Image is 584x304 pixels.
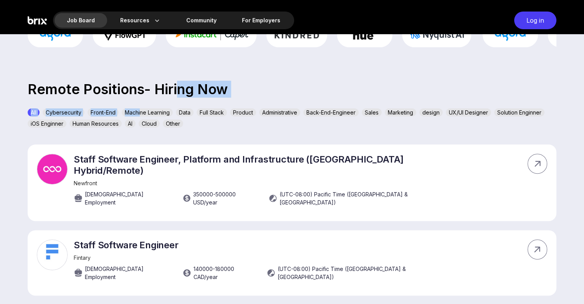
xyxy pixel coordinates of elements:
div: Data [176,108,194,116]
div: Sales [362,108,382,116]
span: 350000 - 500000 USD /year [193,190,261,206]
div: Machine Learning [122,108,173,116]
p: Staff Software Engineer [74,239,462,251]
a: Community [174,13,229,28]
p: Staff Software Engineer, Platform and Infrastructure ([GEOGRAPHIC_DATA] Hybrid/Remote) [74,154,463,176]
div: Back-End-Engineer [303,108,359,116]
span: (UTC-08:00) Pacific Time ([GEOGRAPHIC_DATA] & [GEOGRAPHIC_DATA]) [280,190,463,206]
div: All [28,108,40,116]
div: Other [163,120,183,128]
div: Cybersecurity [43,108,84,116]
div: Product [230,108,256,116]
div: Log in [514,12,556,29]
a: For Employers [230,13,293,28]
span: [DEMOGRAPHIC_DATA] Employment [85,190,175,206]
div: AI [125,120,136,128]
a: Log in [510,12,556,29]
span: [DEMOGRAPHIC_DATA] Employment [85,265,175,281]
div: Job Board [55,13,107,28]
div: iOS Enginner [28,120,66,128]
div: Marketing [385,108,416,116]
div: Administrative [259,108,300,116]
div: Full Stack [197,108,227,116]
div: Front-End [88,108,119,116]
div: Solution Enginner [494,108,544,116]
img: Brix Logo [28,12,47,29]
div: Human Resources [69,120,122,128]
div: design [419,108,443,116]
span: Newfront [74,180,97,186]
div: UX/UI Designer [446,108,491,116]
span: Fintary [74,254,91,261]
div: Cloud [139,120,160,128]
span: (UTC-08:00) Pacific Time ([GEOGRAPHIC_DATA] & [GEOGRAPHIC_DATA]) [278,265,462,281]
span: 140000 - 180000 CAD /year [194,265,259,281]
div: Resources [108,13,173,28]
